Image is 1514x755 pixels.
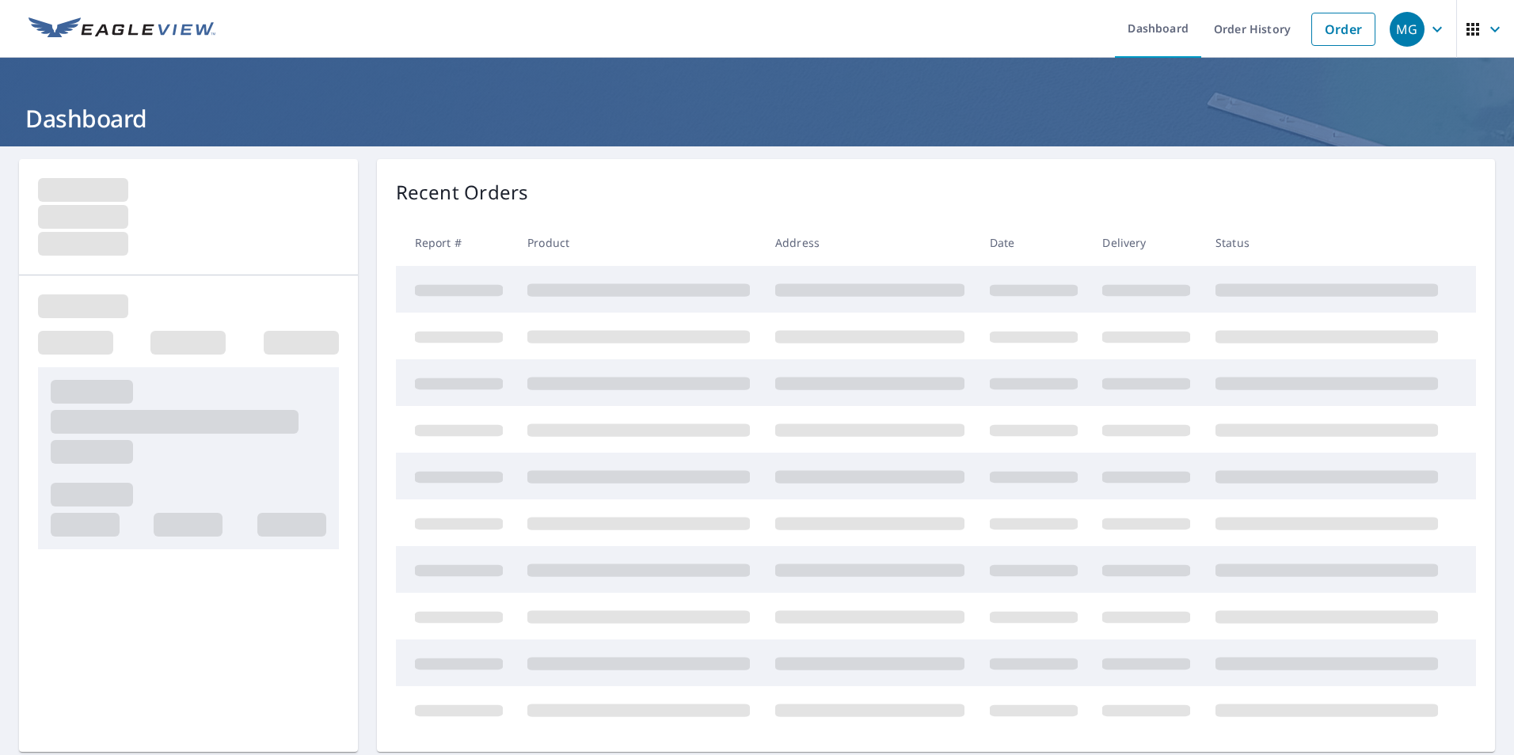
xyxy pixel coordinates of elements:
div: MG [1390,12,1425,47]
p: Recent Orders [396,178,529,207]
th: Date [977,219,1090,266]
h1: Dashboard [19,102,1495,135]
img: EV Logo [29,17,215,41]
a: Order [1311,13,1375,46]
th: Report # [396,219,515,266]
th: Status [1203,219,1451,266]
th: Address [763,219,977,266]
th: Delivery [1090,219,1203,266]
th: Product [515,219,763,266]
